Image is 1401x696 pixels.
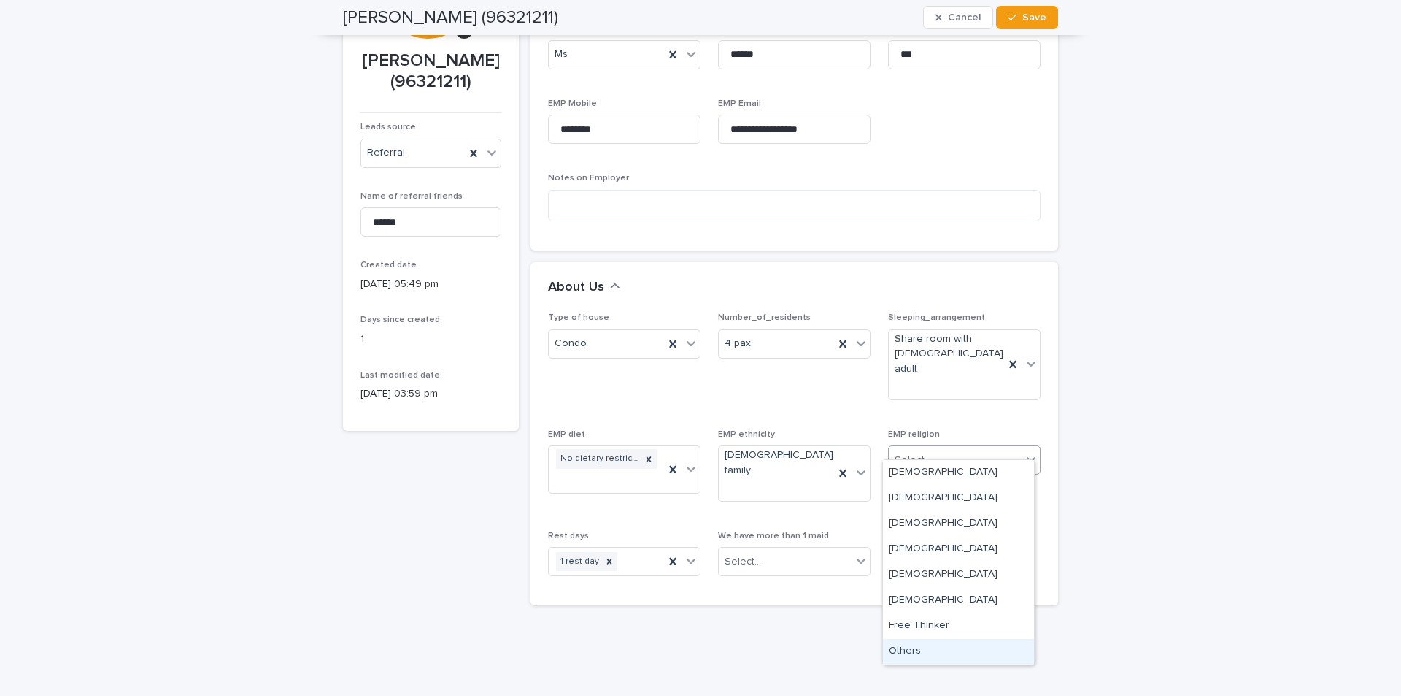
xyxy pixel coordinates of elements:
span: EMP ethnicity [718,430,775,439]
span: [DEMOGRAPHIC_DATA] family [725,448,833,478]
span: EMP religion [888,430,940,439]
span: Last modified date [360,371,440,380]
div: Select... [895,453,931,468]
span: Notes on Employer [548,174,629,183]
span: Save [1022,12,1046,23]
span: Leads source [360,123,416,131]
span: Name of referral friends [360,192,463,201]
button: About Us [548,280,620,296]
span: Cancel [948,12,981,23]
span: Sleeping_arrangement [888,313,985,322]
span: Number_of_residents [718,313,811,322]
span: 4 pax [725,336,751,351]
div: No dietary restrictions [556,449,641,469]
div: 1 rest day [556,552,601,572]
span: We have more than 1 maid [718,532,829,540]
span: EMP Email [718,99,761,108]
div: Hindu [883,537,1034,562]
div: Muslim [883,562,1034,588]
span: EMP diet [548,430,585,439]
div: Catholic [883,486,1034,511]
span: EMP Mobile [548,99,597,108]
p: 1 [360,332,501,347]
div: Sikh [883,588,1034,613]
span: Created date [360,261,417,269]
div: Christian [883,511,1034,537]
span: Ms [555,47,568,62]
p: [PERSON_NAME] (96321211) [360,50,501,93]
span: Rest days [548,532,589,540]
div: Others [883,639,1034,665]
span: Days since created [360,316,440,324]
p: [DATE] 03:59 pm [360,386,501,402]
h2: [PERSON_NAME] (96321211) [343,7,558,28]
h2: About Us [548,280,604,296]
span: Condo [555,336,587,351]
p: [DATE] 05:49 pm [360,277,501,292]
div: Select... [725,554,761,570]
button: Save [996,6,1058,29]
span: Type of house [548,313,609,322]
div: Buddhist [883,460,1034,486]
div: Free Thinker [883,613,1034,639]
span: Share room with [DEMOGRAPHIC_DATA] adult [895,332,1003,377]
button: Cancel [923,6,993,29]
span: Referral [367,145,405,161]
